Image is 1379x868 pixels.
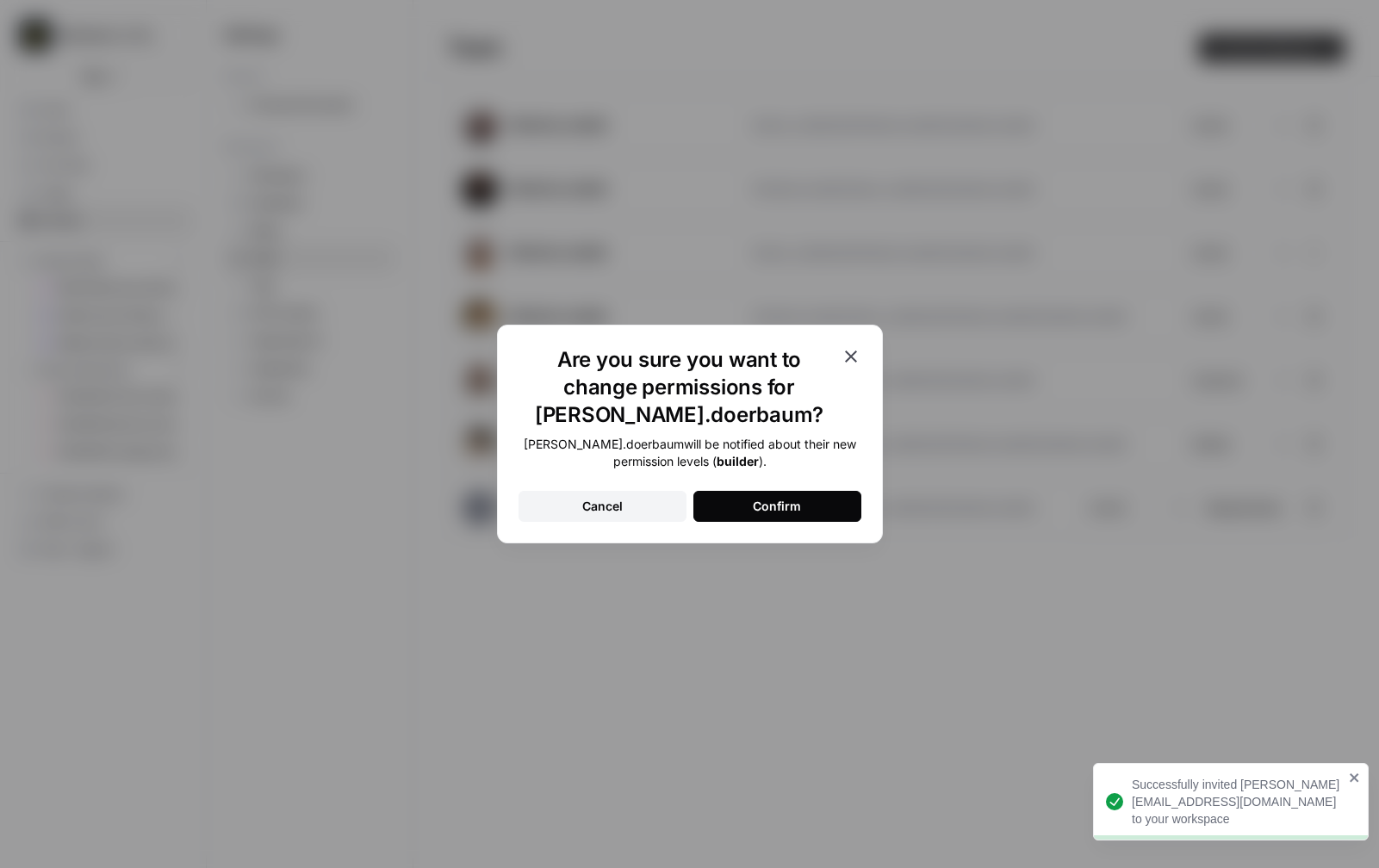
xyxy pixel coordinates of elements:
[519,346,841,429] h1: Are you sure you want to change permissions for [PERSON_NAME].doerbaum?
[693,491,861,522] button: Confirm
[1132,776,1344,828] div: Successfully invited [PERSON_NAME][EMAIL_ADDRESS][DOMAIN_NAME] to your workspace
[519,436,861,470] div: [PERSON_NAME].doerbaum will be notified about their new permission levels ( ).
[582,498,623,515] div: Cancel
[717,454,759,468] b: builder
[753,498,801,515] div: Confirm
[519,491,686,522] button: Cancel
[1349,771,1361,784] button: close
